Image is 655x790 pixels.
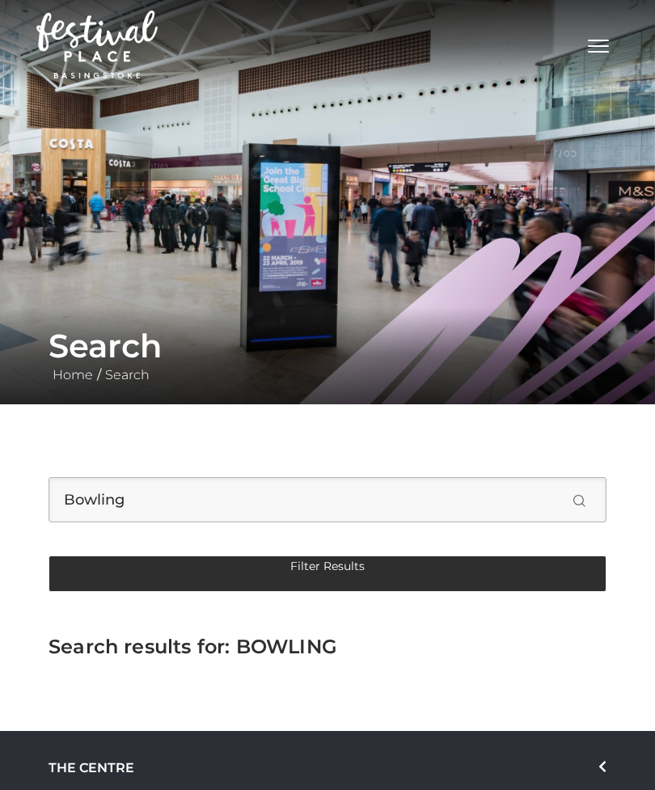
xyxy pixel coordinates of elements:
img: Festival Place Logo [36,11,158,78]
input: Search Site [49,477,606,522]
h1: Search [49,327,606,365]
span: Search results for: BOWLING [49,635,337,658]
div: / [36,327,619,385]
button: Toggle navigation [578,32,619,56]
button: Filter Results [49,556,606,592]
a: Home [49,367,97,382]
a: Search [101,367,154,382]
